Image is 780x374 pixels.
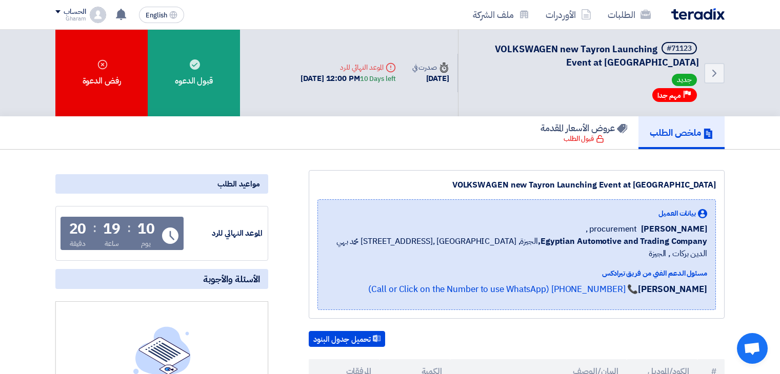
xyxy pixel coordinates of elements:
span: الجيزة, [GEOGRAPHIC_DATA] ,[STREET_ADDRESS] محمد بهي الدين بركات , الجيزة [326,235,707,260]
img: profile_test.png [90,7,106,23]
img: Teradix logo [671,8,725,20]
span: مهم جدا [657,91,681,100]
div: : [127,219,131,237]
div: الموعد النهائي للرد [186,227,263,239]
div: مسئول الدعم الفني من فريق تيرادكس [326,268,707,279]
div: VOLKSWAGEN new Tayron Launching Event at [GEOGRAPHIC_DATA] [317,179,716,191]
div: رفض الدعوة [55,30,148,116]
div: الحساب [64,8,86,16]
a: عروض الأسعار المقدمة قبول الطلب [529,116,638,149]
div: ساعة [105,238,119,249]
a: ملخص الطلب [638,116,725,149]
button: تحميل جدول البنود [309,331,385,347]
h5: ملخص الطلب [650,127,713,138]
a: Open chat [737,333,768,364]
div: الموعد النهائي للرد [301,62,395,73]
div: : [93,219,96,237]
h5: عروض الأسعار المقدمة [541,122,627,134]
h5: VOLKSWAGEN new Tayron Launching Event at Azha [471,42,699,69]
strong: [PERSON_NAME] [638,283,707,296]
span: الأسئلة والأجوبة [203,273,260,285]
div: 10 [137,222,155,236]
div: Gharam [55,16,86,22]
div: مواعيد الطلب [55,174,268,194]
button: English [139,7,184,23]
div: #71123 [667,45,692,52]
span: English [146,12,167,19]
span: جديد [672,74,697,86]
span: VOLKSWAGEN new Tayron Launching Event at [GEOGRAPHIC_DATA] [495,42,699,69]
a: الأوردرات [537,3,599,27]
span: بيانات العميل [658,208,696,219]
div: دقيقة [70,238,86,249]
a: الطلبات [599,3,659,27]
span: procurement , [586,223,637,235]
div: [DATE] [412,73,449,85]
div: يوم [141,238,151,249]
div: 20 [69,222,87,236]
div: قبول الدعوه [148,30,240,116]
div: قبول الطلب [564,134,604,144]
div: [DATE] 12:00 PM [301,73,395,85]
b: Egyptian Automotive and Trading Company, [538,235,707,247]
span: [PERSON_NAME] [641,223,707,235]
a: ملف الشركة [465,3,537,27]
div: 19 [103,222,121,236]
a: 📞 [PHONE_NUMBER] (Call or Click on the Number to use WhatsApp) [368,283,638,296]
div: 10 Days left [360,74,396,84]
div: صدرت في [412,62,449,73]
